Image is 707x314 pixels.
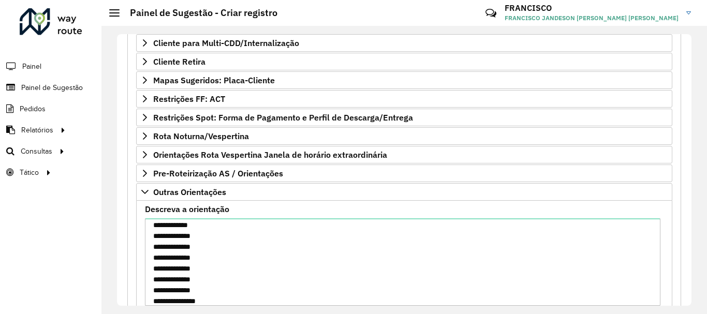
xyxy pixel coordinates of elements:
span: FRANCISCO JANDESON [PERSON_NAME] [PERSON_NAME] [505,13,679,23]
span: Mapas Sugeridos: Placa-Cliente [153,76,275,84]
a: Pre-Roteirização AS / Orientações [136,165,672,182]
span: Pre-Roteirização AS / Orientações [153,169,283,177]
a: Restrições Spot: Forma de Pagamento e Perfil de Descarga/Entrega [136,109,672,126]
span: Outras Orientações [153,188,226,196]
span: Restrições Spot: Forma de Pagamento e Perfil de Descarga/Entrega [153,113,413,122]
span: Orientações Rota Vespertina Janela de horário extraordinária [153,151,387,159]
h3: FRANCISCO [505,3,679,13]
a: Contato Rápido [480,2,502,24]
a: Outras Orientações [136,183,672,201]
a: Restrições FF: ACT [136,90,672,108]
span: Painel de Sugestão [21,82,83,93]
span: Relatórios [21,125,53,136]
h2: Painel de Sugestão - Criar registro [120,7,277,19]
span: Consultas [21,146,52,157]
span: Tático [20,167,39,178]
span: Cliente Retira [153,57,205,66]
a: Mapas Sugeridos: Placa-Cliente [136,71,672,89]
span: Rota Noturna/Vespertina [153,132,249,140]
label: Descreva a orientação [145,203,229,215]
span: Pedidos [20,103,46,114]
span: Painel [22,61,41,72]
a: Cliente para Multi-CDD/Internalização [136,34,672,52]
a: Rota Noturna/Vespertina [136,127,672,145]
span: Cliente para Multi-CDD/Internalização [153,39,299,47]
a: Orientações Rota Vespertina Janela de horário extraordinária [136,146,672,163]
a: Cliente Retira [136,53,672,70]
span: Restrições FF: ACT [153,95,225,103]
